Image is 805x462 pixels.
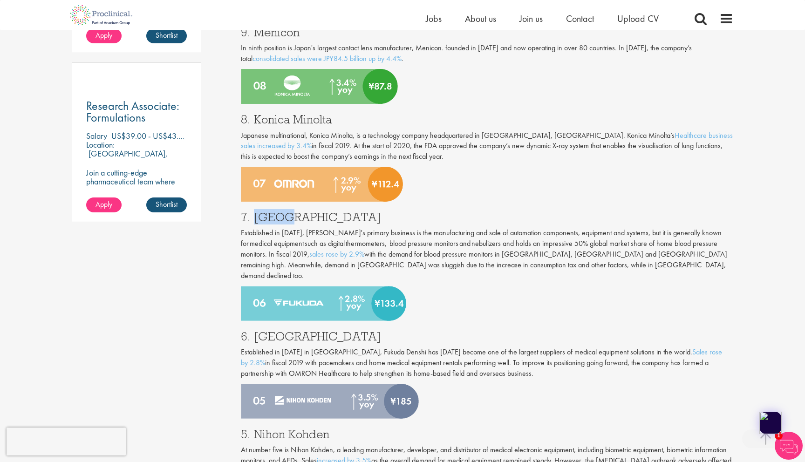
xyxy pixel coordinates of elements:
p: Established in [DATE], [PERSON_NAME]'s primary business is the manufacturing and sale of automati... [241,228,734,281]
span: 1 [775,432,783,440]
a: About us [465,13,496,25]
a: Shortlist [146,28,187,43]
p: Established in [DATE] in [GEOGRAPHIC_DATA], Fukuda Denshi has [DATE] become one of the largest su... [241,347,734,379]
p: In ninth position is Japan's largest contact lens manufacturer, Menicon. founded in [DATE] and no... [241,43,734,64]
h3: 7. [GEOGRAPHIC_DATA] [241,211,734,223]
a: Join us [519,13,543,25]
iframe: reCAPTCHA [7,428,126,455]
a: Apply [86,197,122,212]
a: Healthcare business sales increased by 3.4% [241,130,733,151]
a: Jobs [426,13,442,25]
span: Apply [96,30,112,40]
a: Shortlist [146,197,187,212]
h3: 8. Konica Minolta [241,113,734,125]
a: sales rose by 2.9% [309,249,364,259]
a: consolidated sales were JP¥84.5 billion up by 4.4% [252,54,402,63]
a: Sales rose by 2.8% [241,347,722,367]
img: app-logo.png [759,412,782,434]
p: [GEOGRAPHIC_DATA], [GEOGRAPHIC_DATA] [86,148,168,168]
span: Research Associate: Formulations [86,98,179,125]
img: Chatbot [775,432,803,460]
h3: 5. Nihon Kohden [241,428,734,440]
p: US$39.00 - US$43.00 per hour [111,130,216,141]
a: Contact [566,13,594,25]
h3: 9. Menicon [241,26,734,38]
h3: 6. [GEOGRAPHIC_DATA] [241,330,734,342]
p: Join a cutting-edge pharmaceutical team where your precision and passion for quality will help sh... [86,168,187,212]
a: Research Associate: Formulations [86,100,187,123]
a: Upload CV [617,13,659,25]
a: Apply [86,28,122,43]
span: Location: [86,139,115,150]
p: Japanese multinational, Konica Minolta, is a technology company headquartered in [GEOGRAPHIC_DATA... [241,130,734,163]
span: Salary [86,130,107,141]
span: Apply [96,199,112,209]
